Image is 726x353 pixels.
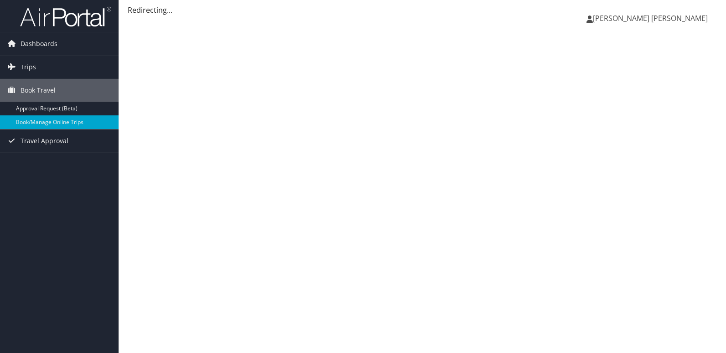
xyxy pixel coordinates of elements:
[21,130,68,152] span: Travel Approval
[21,56,36,78] span: Trips
[586,5,717,32] a: [PERSON_NAME] [PERSON_NAME]
[20,6,111,27] img: airportal-logo.png
[128,5,717,16] div: Redirecting...
[593,13,708,23] span: [PERSON_NAME] [PERSON_NAME]
[21,79,56,102] span: Book Travel
[21,32,57,55] span: Dashboards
